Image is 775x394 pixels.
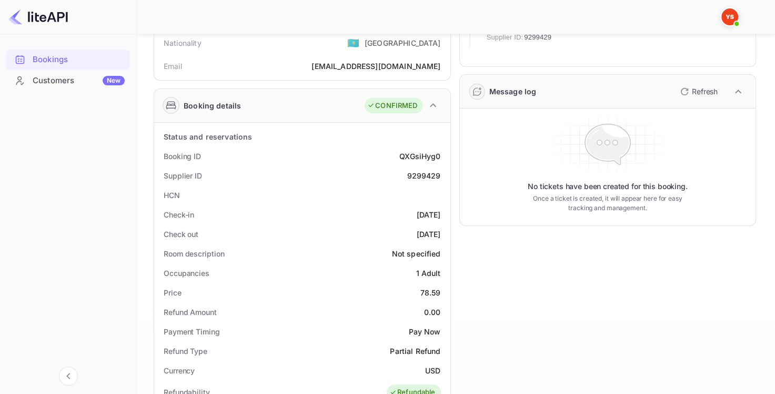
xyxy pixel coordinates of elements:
[164,190,180,201] div: HCN
[408,326,440,337] div: Pay Now
[164,307,217,318] div: Refund Amount
[692,86,718,97] p: Refresh
[524,32,551,43] span: 9299429
[365,37,441,48] div: [GEOGRAPHIC_DATA]
[164,170,202,181] div: Supplier ID
[8,8,68,25] img: LiteAPI logo
[164,326,220,337] div: Payment Timing
[721,8,738,25] img: Yandex Support
[425,365,440,376] div: USD
[416,268,440,279] div: 1 Adult
[674,83,722,100] button: Refresh
[390,346,440,357] div: Partial Refund
[164,346,207,357] div: Refund Type
[392,248,441,259] div: Not specified
[164,268,209,279] div: Occupancies
[489,86,537,97] div: Message log
[164,248,224,259] div: Room description
[407,170,440,181] div: 9299429
[6,50,130,70] div: Bookings
[164,287,182,298] div: Price
[417,209,441,220] div: [DATE]
[33,75,125,87] div: Customers
[6,71,130,90] a: CustomersNew
[164,365,195,376] div: Currency
[164,151,201,162] div: Booking ID
[6,71,130,91] div: CustomersNew
[103,76,125,85] div: New
[347,33,359,52] span: United States
[487,32,524,43] span: Supplier ID:
[164,37,202,48] div: Nationality
[164,229,198,240] div: Check out
[528,194,687,213] p: Once a ticket is created, it will appear here for easy tracking and management.
[420,287,441,298] div: 78.59
[367,101,417,111] div: CONFIRMED
[6,50,130,69] a: Bookings
[164,209,194,220] div: Check-in
[311,61,440,72] div: [EMAIL_ADDRESS][DOMAIN_NAME]
[184,100,241,111] div: Booking details
[59,367,78,386] button: Collapse navigation
[164,131,252,142] div: Status and reservations
[399,151,440,162] div: QXGsiHyg0
[424,307,441,318] div: 0.00
[528,181,688,192] p: No tickets have been created for this booking.
[417,229,441,240] div: [DATE]
[33,54,125,66] div: Bookings
[164,61,182,72] div: Email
